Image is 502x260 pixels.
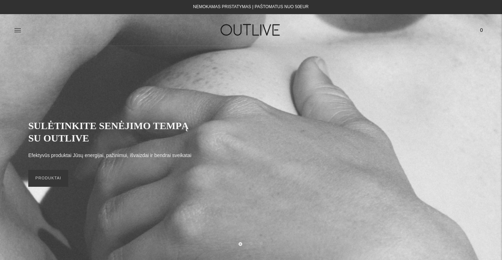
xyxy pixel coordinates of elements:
img: OUTLIVE [207,18,295,42]
h2: SULĖTINKITE SENĖJIMO TEMPĄ SU OUTLIVE [28,120,198,144]
button: Move carousel to slide 3 [260,242,263,245]
a: 0 [475,22,488,38]
a: PRODUKTAI [28,170,68,187]
span: 0 [477,25,486,35]
p: Efektyvūs produktai Jūsų energijai, pažinimui, išvaizdai ir bendrai sveikatai [28,151,191,160]
button: Move carousel to slide 2 [249,242,253,245]
div: NEMOKAMAS PRISTATYMAS Į PAŠTOMATUS NUO 50EUR [193,3,309,11]
button: Move carousel to slide 1 [239,242,242,246]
